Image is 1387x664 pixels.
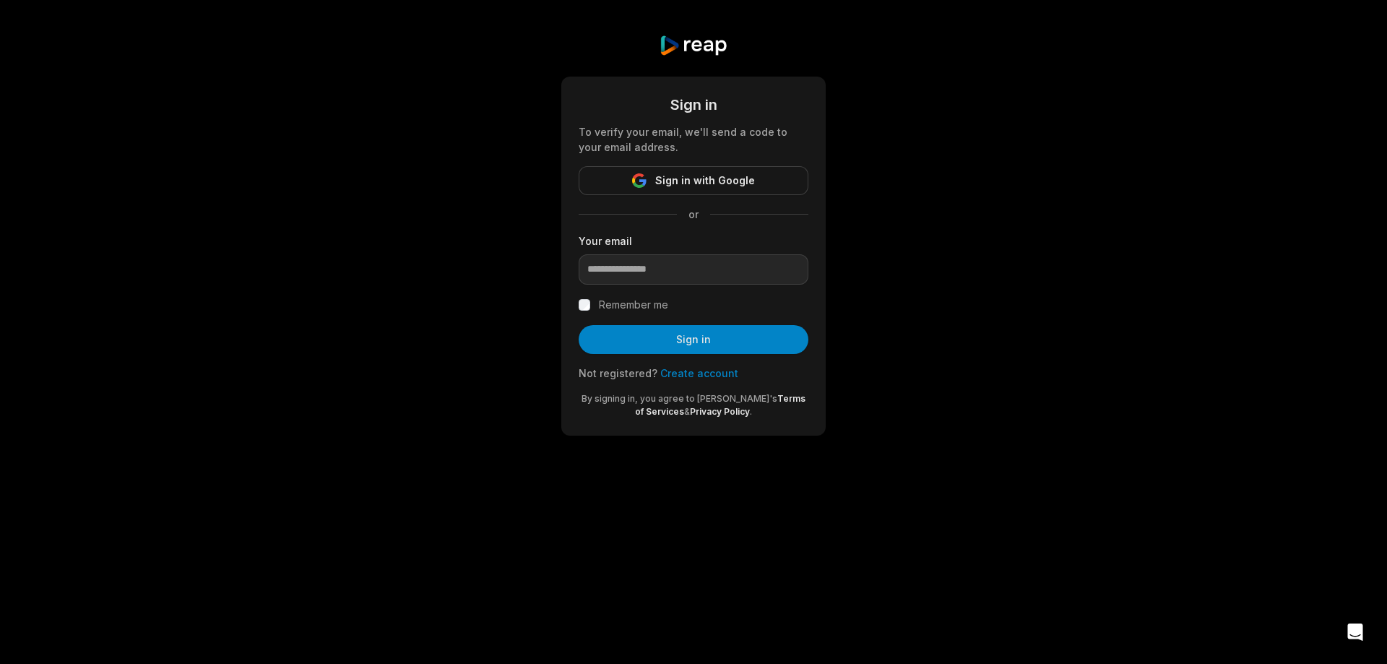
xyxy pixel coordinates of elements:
span: Sign in with Google [655,172,755,189]
button: Sign in [579,325,808,354]
span: . [750,406,752,417]
div: Sign in [579,94,808,116]
span: By signing in, you agree to [PERSON_NAME]'s [582,393,777,404]
label: Remember me [599,296,668,314]
span: & [684,406,690,417]
label: Your email [579,233,808,249]
a: Privacy Policy [690,406,750,417]
a: Terms of Services [635,393,805,417]
button: Sign in with Google [579,166,808,195]
img: reap [659,35,727,56]
a: Create account [660,367,738,379]
span: or [677,207,710,222]
div: Open Intercom Messenger [1338,615,1373,650]
span: Not registered? [579,367,657,379]
div: To verify your email, we'll send a code to your email address. [579,124,808,155]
